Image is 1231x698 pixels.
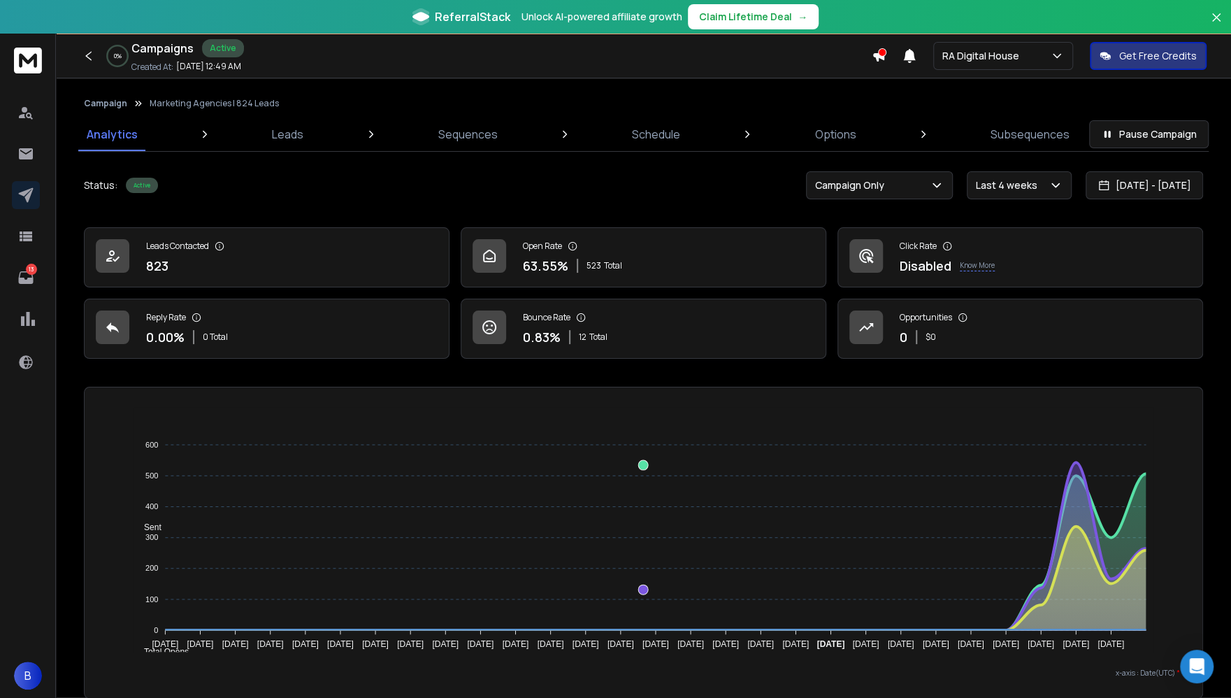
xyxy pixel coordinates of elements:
tspan: [DATE] [958,639,984,649]
a: Subsequences [982,117,1078,151]
h1: Campaigns [131,40,194,57]
p: Opportunities [900,312,952,323]
a: Reply Rate0.00%0 Total [84,299,449,359]
button: Close banner [1207,8,1225,42]
a: Leads [264,117,312,151]
p: [DATE] 12:49 AM [176,61,241,72]
span: Total [604,260,622,271]
p: Open Rate [523,241,562,252]
p: Marketing Agencies | 824 Leads [150,98,279,109]
tspan: [DATE] [503,639,529,649]
tspan: 200 [145,564,158,572]
p: Know More [960,260,995,271]
p: Last 4 weeks [976,178,1043,192]
button: Claim Lifetime Deal→ [688,4,819,29]
p: 63.55 % [523,256,568,276]
button: Campaign [84,98,127,109]
a: Leads Contacted823 [84,227,449,287]
p: $ 0 [926,332,936,343]
span: Sent [134,522,161,532]
tspan: [DATE] [993,639,1019,649]
p: Click Rate [900,241,937,252]
tspan: [DATE] [1063,639,1090,649]
p: Created At: [131,62,173,73]
p: Leads Contacted [146,241,209,252]
a: Schedule [624,117,689,151]
a: Bounce Rate0.83%12Total [461,299,826,359]
p: Unlock AI-powered affiliate growth [521,10,682,24]
span: ReferralStack [435,8,510,25]
a: Options [807,117,865,151]
tspan: 300 [145,533,158,541]
span: 523 [586,260,601,271]
button: Get Free Credits [1090,42,1207,70]
p: Leads [272,126,303,143]
a: Opportunities0$0 [837,299,1203,359]
p: Reply Rate [146,312,186,323]
p: 0 [900,327,907,347]
a: Click RateDisabledKnow More [837,227,1203,287]
tspan: 500 [145,471,158,480]
p: Campaign Only [815,178,890,192]
a: Analytics [78,117,146,151]
a: Open Rate63.55%523Total [461,227,826,287]
a: 13 [12,264,40,292]
p: RA Digital House [942,49,1025,63]
tspan: [DATE] [187,639,214,649]
p: 0.00 % [146,327,185,347]
div: Open Intercom Messenger [1180,650,1214,683]
tspan: [DATE] [398,639,424,649]
p: Disabled [900,256,951,276]
div: Active [202,39,244,57]
tspan: 0 [154,626,159,634]
tspan: [DATE] [783,639,809,649]
button: B [14,662,42,690]
button: [DATE] - [DATE] [1086,171,1203,199]
p: 0 Total [203,332,228,343]
tspan: [DATE] [573,639,599,649]
p: Options [815,126,856,143]
tspan: 100 [145,595,158,604]
p: 13 [26,264,37,275]
tspan: [DATE] [257,639,284,649]
tspan: [DATE] [642,639,669,649]
tspan: [DATE] [327,639,354,649]
tspan: [DATE] [817,639,845,649]
p: 0 % [114,52,122,60]
span: Total [589,332,607,343]
span: → [798,10,807,24]
p: Bounce Rate [523,312,570,323]
tspan: 400 [145,502,158,511]
tspan: [DATE] [362,639,389,649]
tspan: [DATE] [853,639,879,649]
p: 823 [146,256,168,276]
tspan: [DATE] [888,639,914,649]
p: Analytics [87,126,138,143]
tspan: [DATE] [677,639,704,649]
tspan: [DATE] [1028,639,1054,649]
p: Subsequences [991,126,1070,143]
div: Active [126,178,158,193]
span: 12 [579,332,586,343]
a: Sequences [430,117,506,151]
button: Pause Campaign [1089,120,1209,148]
tspan: [DATE] [538,639,564,649]
tspan: [DATE] [923,639,949,649]
tspan: [DATE] [152,639,179,649]
tspan: [DATE] [748,639,775,649]
tspan: 600 [145,441,158,449]
tspan: [DATE] [292,639,319,649]
tspan: [DATE] [433,639,459,649]
p: Sequences [438,126,498,143]
p: Schedule [632,126,680,143]
tspan: [DATE] [468,639,494,649]
tspan: [DATE] [712,639,739,649]
p: x-axis : Date(UTC) [107,668,1180,678]
p: Status: [84,178,117,192]
tspan: [DATE] [1098,639,1125,649]
tspan: [DATE] [222,639,249,649]
p: Get Free Credits [1119,49,1197,63]
p: 0.83 % [523,327,561,347]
